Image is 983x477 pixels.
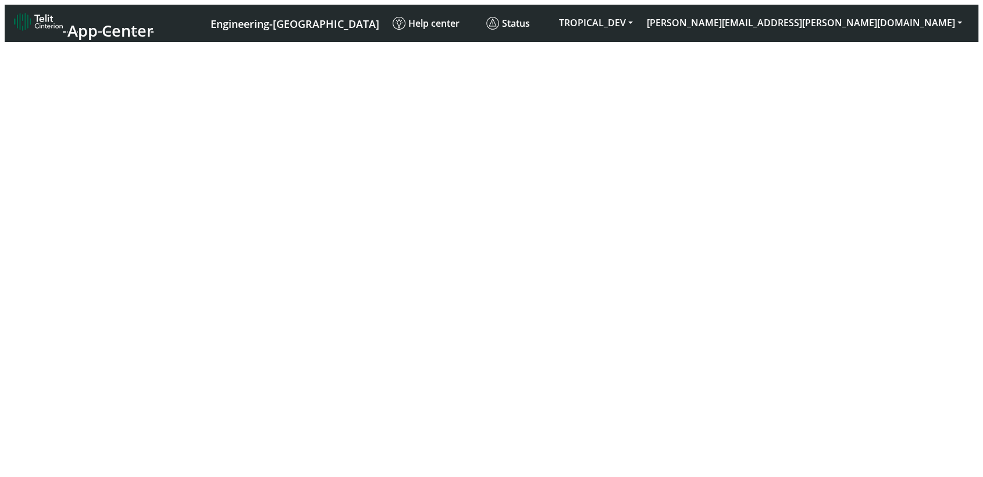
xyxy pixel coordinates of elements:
[210,12,379,34] a: Your current platform instance
[486,17,499,30] img: status.svg
[552,12,640,33] button: TROPICAL_DEV
[14,9,152,37] a: App Center
[67,20,154,41] span: App Center
[482,12,552,34] a: Status
[393,17,460,30] span: Help center
[211,17,379,31] span: Engineering-[GEOGRAPHIC_DATA]
[393,17,405,30] img: knowledge.svg
[14,12,63,31] img: logo-telit-cinterion-gw-new.png
[640,12,969,33] button: [PERSON_NAME][EMAIL_ADDRESS][PERSON_NAME][DOMAIN_NAME]
[486,17,530,30] span: Status
[388,12,482,34] a: Help center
